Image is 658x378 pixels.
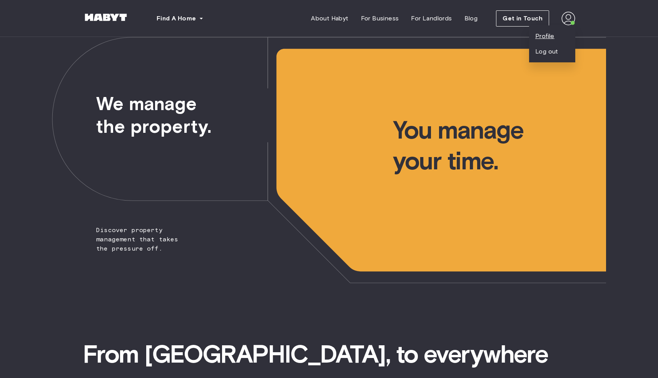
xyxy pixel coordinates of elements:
[464,14,478,23] span: Blog
[157,14,196,23] span: Find A Home
[496,10,549,27] button: Get in Touch
[52,37,606,283] img: we-make-moves-not-waiting-lists
[83,13,129,21] img: Habyt
[405,11,458,26] a: For Landlords
[535,47,558,56] button: Log out
[411,14,452,23] span: For Landlords
[311,14,348,23] span: About Habyt
[535,32,554,41] a: Profile
[83,339,575,370] span: From [GEOGRAPHIC_DATA], to everywhere
[52,37,193,253] span: Discover property management that takes the pressure off.
[458,11,484,26] a: Blog
[561,12,575,25] img: avatar
[355,11,405,26] a: For Business
[305,11,354,26] a: About Habyt
[150,11,210,26] button: Find A Home
[361,14,399,23] span: For Business
[393,37,606,176] span: You manage your time.
[503,14,543,23] span: Get in Touch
